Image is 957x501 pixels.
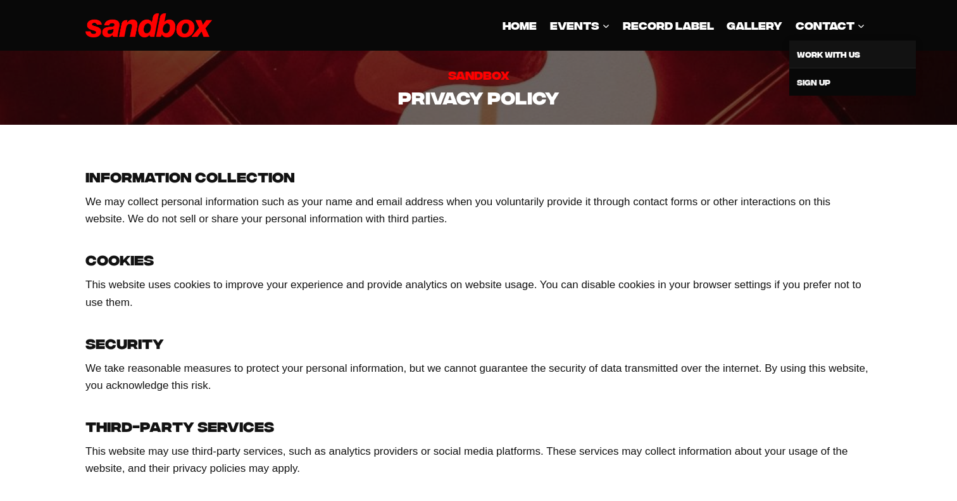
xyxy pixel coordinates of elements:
[85,13,212,38] img: Sandbox
[85,66,872,83] h6: Sandbox
[496,10,543,41] a: HOME
[789,10,872,41] button: Child menu of CONTACT
[85,417,274,434] strong: Third-Party Services
[85,276,872,310] p: This website uses cookies to improve your experience and provide analytics on website usage. You ...
[85,167,295,184] strong: Information Collection
[789,68,916,96] a: Sign Up
[85,83,872,110] h2: Privacy Policy
[720,10,789,41] a: GALLERY
[789,41,916,68] a: Work With Us
[616,10,720,41] a: Record Label
[85,443,872,477] p: This website may use third-party services, such as analytics providers or social media platforms....
[496,10,872,41] nav: Primary Navigation
[85,250,154,267] strong: Cookies
[85,193,872,227] p: We may collect personal information such as your name and email address when you voluntarily prov...
[85,360,872,394] p: We take reasonable measures to protect your personal information, but we cannot guarantee the sec...
[85,334,164,351] strong: Security
[544,10,616,41] button: Child menu of EVENTS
